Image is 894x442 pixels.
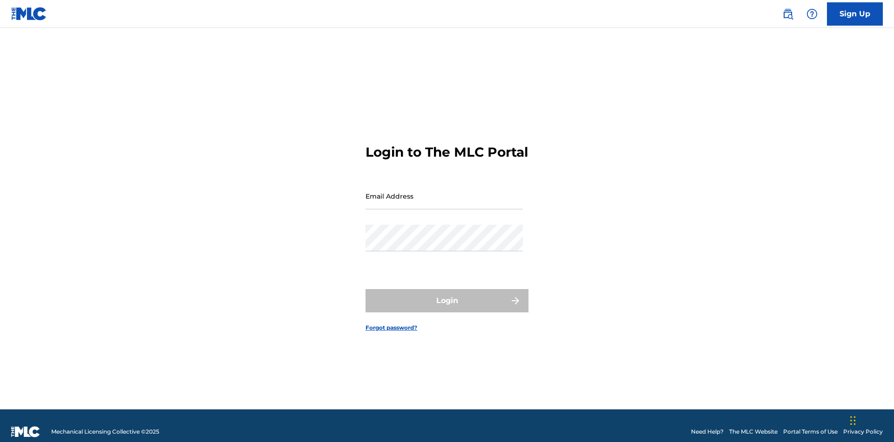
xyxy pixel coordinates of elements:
a: Portal Terms of Use [783,428,838,436]
iframe: Chat Widget [847,397,894,442]
div: Help [803,5,821,23]
img: help [806,8,818,20]
a: Need Help? [691,428,724,436]
img: search [782,8,793,20]
h3: Login to The MLC Portal [366,144,528,160]
img: logo [11,426,40,437]
a: Public Search [779,5,797,23]
img: MLC Logo [11,7,47,21]
span: Mechanical Licensing Collective © 2025 [51,428,159,436]
div: Drag [850,407,856,435]
a: The MLC Website [729,428,778,436]
a: Sign Up [827,2,883,26]
a: Privacy Policy [843,428,883,436]
a: Forgot password? [366,324,417,332]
